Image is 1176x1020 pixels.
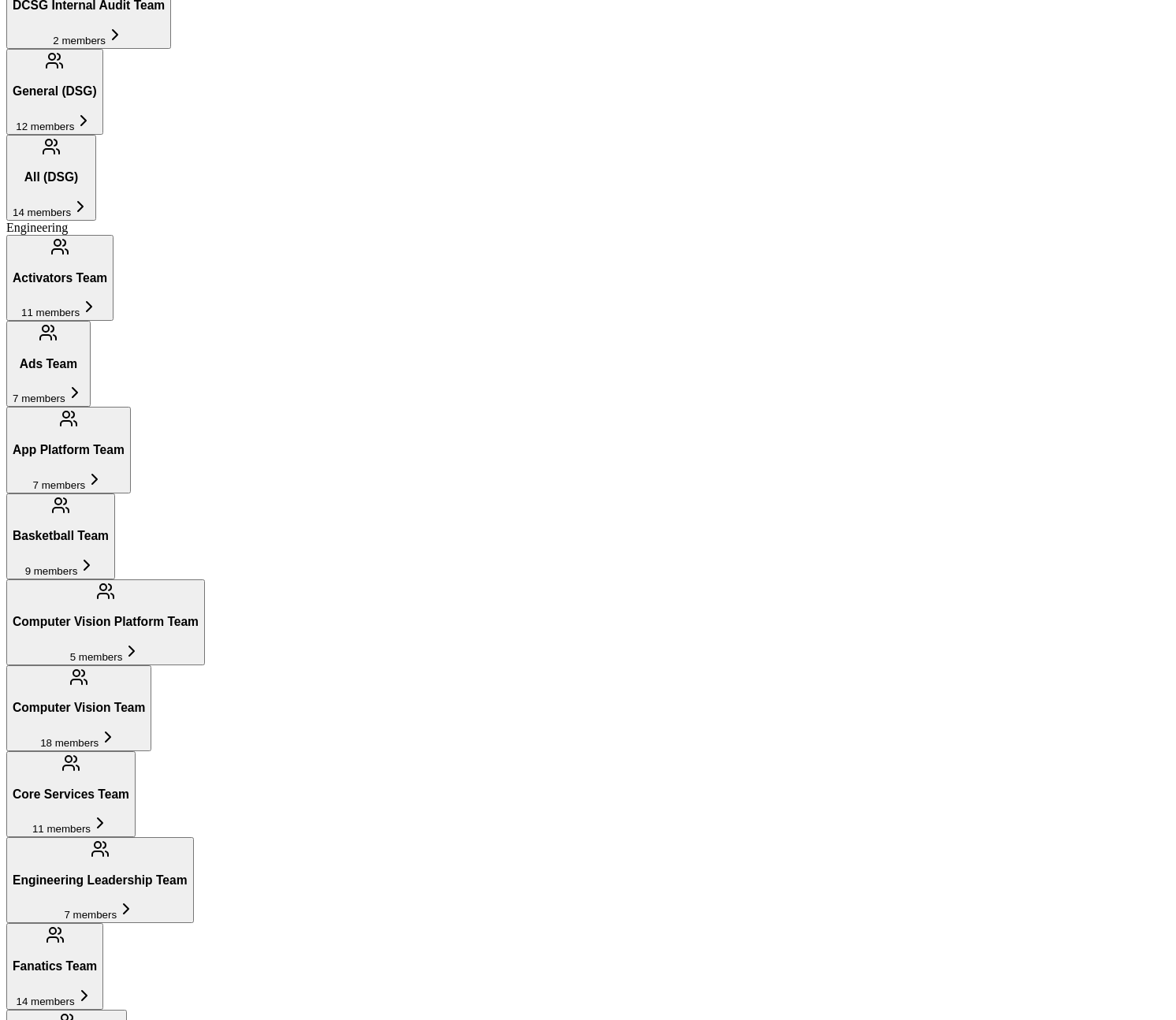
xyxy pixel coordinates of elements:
[6,837,194,923] button: Engineering Leadership Team7 members
[6,751,136,837] button: Core Services Team11 members
[25,565,78,577] span: 9 members
[13,959,97,973] h3: Fanatics Team
[6,493,115,579] button: Basketball Team9 members
[13,787,129,802] h3: Core Services Team
[32,823,91,835] span: 11 members
[17,996,75,1007] span: 14 members
[13,873,188,888] h3: Engineering Leadership Team
[6,923,103,1009] button: Fanatics Team14 members
[40,737,99,749] span: 18 members
[13,701,145,715] h3: Computer Vision Team
[6,49,103,135] button: General (DSG)12 members
[13,529,109,543] h3: Basketball Team
[6,221,68,234] span: Engineering
[21,307,80,318] span: 11 members
[6,321,91,407] button: Ads Team7 members
[53,35,106,47] span: 2 members
[6,135,96,221] button: All (DSG)14 members
[33,479,86,491] span: 7 members
[13,207,71,218] span: 14 members
[6,579,205,665] button: Computer Vision Platform Team5 members
[13,615,199,629] h3: Computer Vision Platform Team
[13,357,84,371] h3: Ads Team
[16,121,74,132] span: 12 members
[13,84,97,99] h3: General (DSG)
[70,651,123,663] span: 5 members
[13,271,107,285] h3: Activators Team
[13,443,125,457] h3: App Platform Team
[64,909,117,921] span: 7 members
[13,393,65,404] span: 7 members
[6,407,131,493] button: App Platform Team7 members
[13,170,90,184] h3: All (DSG)
[6,665,151,751] button: Computer Vision Team18 members
[6,235,114,321] button: Activators Team11 members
